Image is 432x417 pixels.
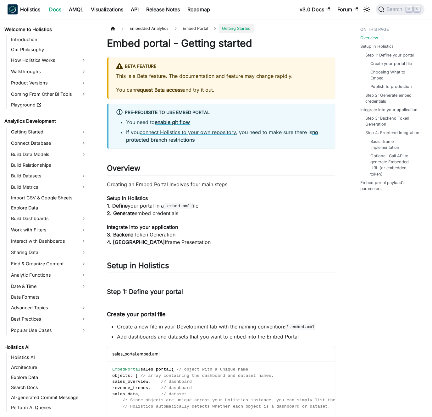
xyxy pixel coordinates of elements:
a: Data Formats [9,293,89,301]
span: sales_data [112,392,138,397]
b: Holistics [20,6,40,13]
a: Build Dashboards [9,214,89,224]
a: Forum [334,4,362,14]
a: Our Philosophy [9,45,89,54]
h3: Step 1: Define your portal [107,288,335,296]
span: // dataset [161,392,187,397]
a: Choosing What to Embed [370,69,417,81]
a: Playground [9,100,89,109]
a: Coming From Other BI Tools [9,89,89,99]
div: sales_portal.embed.aml [107,347,335,361]
a: Product Versions [9,78,89,88]
span: sales_portal [141,367,171,372]
a: Interact with Dashboards [9,236,89,246]
strong: 1. Define [107,203,128,209]
a: HolisticsHolistics [8,4,40,14]
a: Connect Database [9,138,89,148]
a: Architecture [9,363,89,372]
span: { [171,367,174,372]
a: Embed Portal [180,24,211,33]
a: Welcome to Holistics [3,25,89,34]
a: Advanced Topics [9,303,89,313]
kbd: ⌘ [406,6,412,12]
a: Build Data Models [9,149,89,160]
a: AI-generated Commit Message [9,393,89,402]
span: // Since objects are unique across your Holistics instance, you can simply list the object names [123,398,369,403]
kbd: K [414,6,420,12]
strong: no protected branch restrictions [126,129,318,143]
span: // dashboard [161,379,192,384]
img: Holistics [8,4,18,14]
a: Getting Started [9,127,89,137]
li: You need to [126,118,328,126]
a: Visualizations [87,4,127,14]
a: Step 1: Define your portal [365,52,414,58]
strong: Integrate into your application [107,224,178,230]
span: sales_overview [112,379,148,384]
a: Setup in Holistics [360,43,394,49]
span: revenue_trends [112,386,148,390]
span: // dashboard [161,386,192,390]
a: Step 2: Generate embed credentials [365,92,420,104]
span: [ [135,373,138,378]
p: You can and try it out. [116,86,328,94]
a: Docs [45,4,65,14]
span: // Holistics automatically detects whether each object is a dashboard or dataset. [123,404,330,409]
nav: Breadcrumbs [107,24,335,33]
a: Perform AI Queries [9,403,89,412]
a: Popular Use Cases [9,325,89,335]
a: Create your portal file [370,61,412,67]
li: Create a new file in your Development tab with the naming convention: [117,323,335,330]
span: EmbedPortal [112,367,141,372]
strong: Setup in Holistics [107,195,148,201]
a: Find & Organize Content [9,259,89,269]
h1: Embed portal - Getting started [107,37,335,50]
a: Publish to production [370,84,412,89]
li: Add dashboards and datasets that you want to embed into the Embed Portal [117,333,335,340]
a: Explore Data [9,373,89,382]
button: Search (Command+K) [376,4,424,15]
span: Getting Started [219,24,254,33]
code: *.embed.aml [285,324,315,330]
div: Pre-requisite to use Embed Portal [116,109,328,117]
a: Home page [107,24,119,33]
a: Build Metrics [9,182,89,192]
span: , [148,386,151,390]
a: connect Holistics to your own repository [140,129,236,135]
a: Basic iframe Implementation [370,138,417,150]
p: This is a Beta feature. The documentation and feature may change rapidly. [116,72,328,80]
a: Work with Filters [9,225,89,235]
p: Token Generation Iframe Presentation [107,223,335,246]
strong: 3. Backend [107,231,134,238]
h2: Overview [107,164,335,176]
a: v3.0 Docs [296,4,334,14]
span: Embedded Analytics [126,24,172,33]
strong: 4. [GEOGRAPHIC_DATA] [107,239,165,245]
h4: Create your portal file [107,311,335,318]
a: Step 3: Backend Token Generation [365,115,420,127]
span: objects [112,373,130,378]
a: Step 4: Frontend Integration [365,130,419,136]
strong: 2. Generate [107,210,135,216]
h2: Setup in Holistics [107,261,335,273]
a: Import CSV & Google Sheets [9,193,89,202]
a: request Beta access [135,87,183,93]
a: Build Datasets [9,171,89,181]
a: Analytic Functions [9,270,89,280]
a: Search Docs [9,383,89,392]
a: Holistics AI [3,343,89,352]
a: Optional: Call API to generate Embedded URL (or embedded token) [370,153,417,177]
span: // array containing the dashboard and dataset names. [141,373,274,378]
a: enable git flow [155,119,190,125]
a: Analytics Development [3,117,89,126]
a: Embed portal payload's parameters [360,180,422,192]
span: , [138,392,141,397]
a: Explore Data [9,203,89,212]
div: BETA FEATURE [116,62,328,71]
span: Search [385,7,406,12]
a: Best Practices [9,314,89,324]
a: Date & Time [9,281,89,291]
p: Creating an Embed Portal involves four main steps: [107,181,335,188]
a: Introduction [9,35,89,44]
